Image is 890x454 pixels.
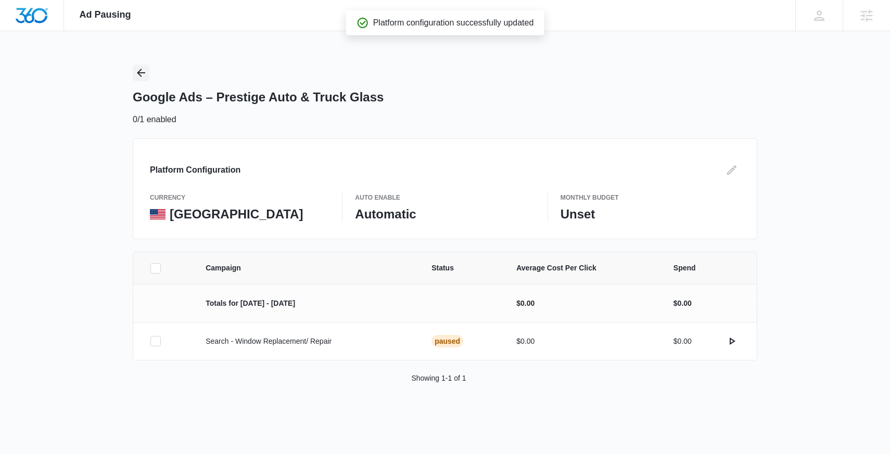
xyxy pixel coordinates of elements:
p: $0.00 [673,336,692,347]
p: Showing 1-1 of 1 [411,373,466,384]
p: Monthly Budget [561,193,740,202]
p: [GEOGRAPHIC_DATA] [170,206,303,222]
p: Auto Enable [355,193,535,202]
span: Status [431,263,491,274]
div: Paused [431,335,463,347]
p: $0.00 [516,298,649,309]
span: Campaign [206,263,406,274]
button: Back [133,64,149,81]
p: Search - Window Replacement/ Repair [206,336,406,347]
p: Automatic [355,206,535,222]
img: United States [150,209,166,219]
p: $0.00 [673,298,692,309]
button: Edit [723,162,740,178]
h1: Google Ads – Prestige Auto & Truck Glass [133,89,384,105]
button: actions.activate [723,333,740,349]
p: Unset [561,206,740,222]
p: Platform configuration successfully updated [373,17,534,29]
p: $0.00 [516,336,649,347]
p: currency [150,193,329,202]
span: Ad Pausing [80,9,131,20]
h3: Platform Configuration [150,164,240,176]
span: Spend [673,263,740,274]
p: 0/1 enabled [133,113,176,126]
span: Average Cost Per Click [516,263,649,274]
p: Totals for [DATE] - [DATE] [206,298,406,309]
